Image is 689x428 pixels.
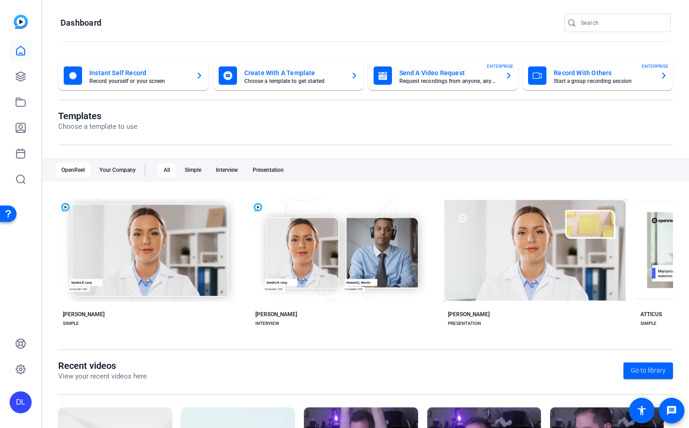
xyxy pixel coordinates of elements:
[89,78,188,84] mat-card-subtitle: Record yourself or your screen
[554,78,653,84] mat-card-subtitle: Start a group recording session
[58,121,138,132] p: Choose a template to use
[89,67,188,78] mat-card-title: Instant Self Record
[640,320,656,327] div: SIMPLE
[554,67,653,78] mat-card-title: Record With Others
[640,311,662,318] div: ATTICUS
[244,67,343,78] mat-card-title: Create With A Template
[58,61,209,90] button: Instant Self RecordRecord yourself or your screen
[58,110,138,121] h1: Templates
[448,320,481,327] div: PRESENTATION
[244,78,343,84] mat-card-subtitle: Choose a template to get started
[368,61,518,90] button: Send A Video RequestRequest recordings from anyone, anywhereENTERPRISE
[179,163,207,177] div: Simple
[58,371,147,382] p: View your recent videos here
[14,15,28,29] img: blue-gradient.svg
[158,163,176,177] div: All
[666,405,677,416] mat-icon: message
[642,63,668,70] span: ENTERPRISE
[213,61,364,90] button: Create With A TemplateChoose a template to get started
[523,61,673,90] button: Record With OthersStart a group recording sessionENTERPRISE
[487,63,513,70] span: ENTERPRISE
[56,163,90,177] div: OpenReel
[94,163,141,177] div: Your Company
[247,163,289,177] div: Presentation
[623,362,673,379] a: Go to library
[58,360,147,371] h1: Recent videos
[448,311,490,318] div: [PERSON_NAME]
[581,17,663,28] input: Search
[255,320,279,327] div: INTERVIEW
[63,320,79,327] div: SIMPLE
[636,405,647,416] mat-icon: accessibility
[399,78,498,84] mat-card-subtitle: Request recordings from anyone, anywhere
[10,391,32,413] div: DL
[63,311,105,318] div: [PERSON_NAME]
[399,67,498,78] mat-card-title: Send A Video Request
[210,163,243,177] div: Interview
[255,311,297,318] div: [PERSON_NAME]
[61,17,101,28] h1: Dashboard
[631,366,666,375] span: Go to library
